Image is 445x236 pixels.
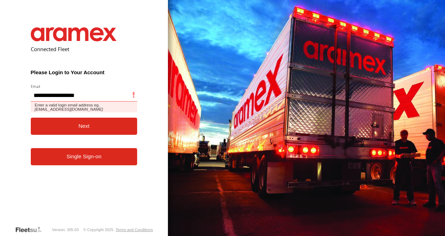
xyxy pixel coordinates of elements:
h3: Please Login to Your Account [31,69,137,75]
a: Terms and Conditions [116,228,153,232]
a: Visit our Website [15,226,47,233]
a: Single Sign-on [31,148,137,165]
span: Enter a valid login email address eg. [31,102,137,112]
div: Version: 305.03 [52,228,79,232]
img: Aramex [31,27,117,41]
h2: Connected Fleet [31,46,137,53]
em: [EMAIL_ADDRESS][DOMAIN_NAME] [35,107,103,111]
div: © Copyright 2025 - [83,228,153,232]
label: Email [31,84,137,89]
button: Next [31,118,137,135]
